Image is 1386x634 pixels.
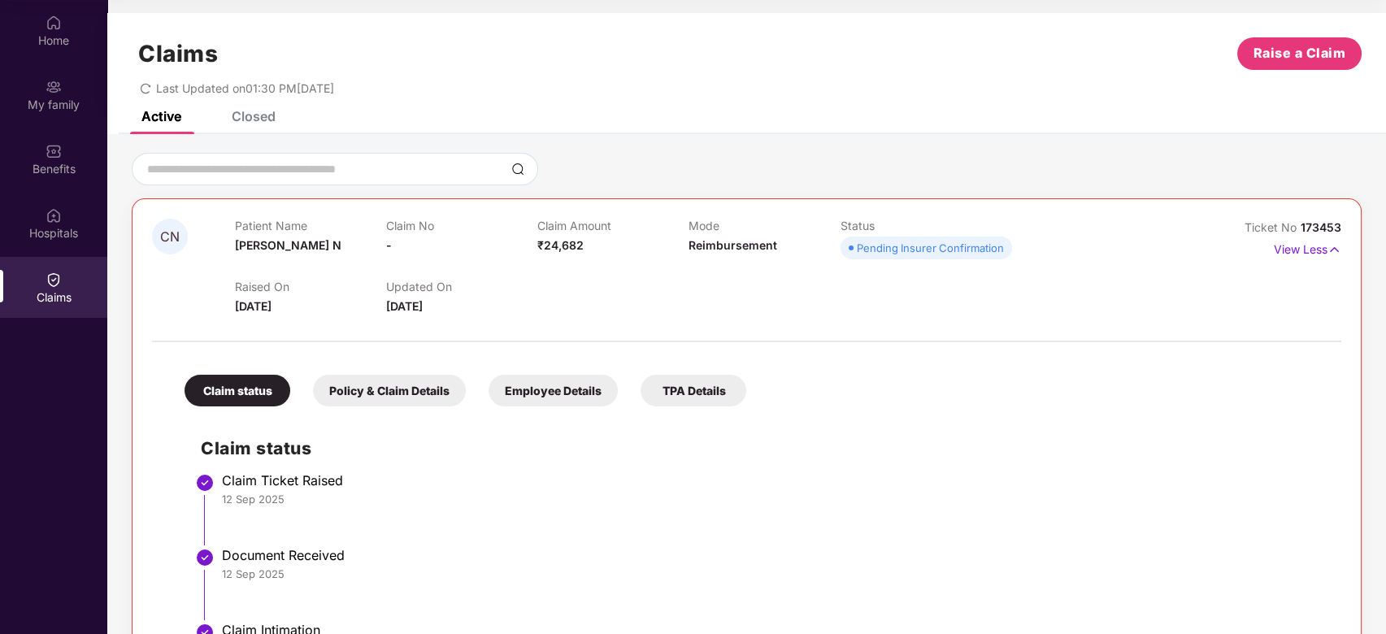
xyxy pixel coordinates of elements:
[689,219,840,232] p: Mode
[222,492,1325,506] div: 12 Sep 2025
[222,567,1325,581] div: 12 Sep 2025
[235,238,341,252] span: [PERSON_NAME] N
[857,240,1004,256] div: Pending Insurer Confirmation
[156,81,334,95] span: Last Updated on 01:30 PM[DATE]
[46,271,62,288] img: svg+xml;base64,PHN2ZyBpZD0iQ2xhaW0iIHhtbG5zPSJodHRwOi8vd3d3LnczLm9yZy8yMDAwL3N2ZyIgd2lkdGg9IjIwIi...
[386,238,392,252] span: -
[160,230,180,244] span: CN
[537,219,689,232] p: Claim Amount
[232,108,276,124] div: Closed
[641,375,746,406] div: TPA Details
[46,143,62,159] img: svg+xml;base64,PHN2ZyBpZD0iQmVuZWZpdHMiIHhtbG5zPSJodHRwOi8vd3d3LnczLm9yZy8yMDAwL3N2ZyIgd2lkdGg9Ij...
[140,81,151,95] span: redo
[313,375,466,406] div: Policy & Claim Details
[185,375,290,406] div: Claim status
[1253,43,1346,63] span: Raise a Claim
[386,280,537,293] p: Updated On
[511,163,524,176] img: svg+xml;base64,PHN2ZyBpZD0iU2VhcmNoLTMyeDMyIiB4bWxucz0iaHR0cDovL3d3dy53My5vcmcvMjAwMC9zdmciIHdpZH...
[141,108,181,124] div: Active
[46,207,62,224] img: svg+xml;base64,PHN2ZyBpZD0iSG9zcGl0YWxzIiB4bWxucz0iaHR0cDovL3d3dy53My5vcmcvMjAwMC9zdmciIHdpZHRoPS...
[489,375,618,406] div: Employee Details
[386,219,537,232] p: Claim No
[235,299,272,313] span: [DATE]
[138,40,218,67] h1: Claims
[201,435,1325,462] h2: Claim status
[1327,241,1341,258] img: svg+xml;base64,PHN2ZyB4bWxucz0iaHR0cDovL3d3dy53My5vcmcvMjAwMC9zdmciIHdpZHRoPSIxNyIgaGVpZ2h0PSIxNy...
[195,473,215,493] img: svg+xml;base64,PHN2ZyBpZD0iU3RlcC1Eb25lLTMyeDMyIiB4bWxucz0iaHR0cDovL3d3dy53My5vcmcvMjAwMC9zdmciIH...
[222,547,1325,563] div: Document Received
[235,219,386,232] p: Patient Name
[46,79,62,95] img: svg+xml;base64,PHN2ZyB3aWR0aD0iMjAiIGhlaWdodD0iMjAiIHZpZXdCb3g9IjAgMCAyMCAyMCIgZmlsbD0ibm9uZSIgeG...
[1245,220,1301,234] span: Ticket No
[537,238,584,252] span: ₹24,682
[1274,237,1341,258] p: View Less
[222,472,1325,489] div: Claim Ticket Raised
[46,15,62,31] img: svg+xml;base64,PHN2ZyBpZD0iSG9tZSIgeG1sbnM9Imh0dHA6Ly93d3cudzMub3JnLzIwMDAvc3ZnIiB3aWR0aD0iMjAiIG...
[1237,37,1362,70] button: Raise a Claim
[386,299,423,313] span: [DATE]
[195,548,215,567] img: svg+xml;base64,PHN2ZyBpZD0iU3RlcC1Eb25lLTMyeDMyIiB4bWxucz0iaHR0cDovL3d3dy53My5vcmcvMjAwMC9zdmciIH...
[1301,220,1341,234] span: 173453
[841,219,992,232] p: Status
[235,280,386,293] p: Raised On
[689,238,777,252] span: Reimbursement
